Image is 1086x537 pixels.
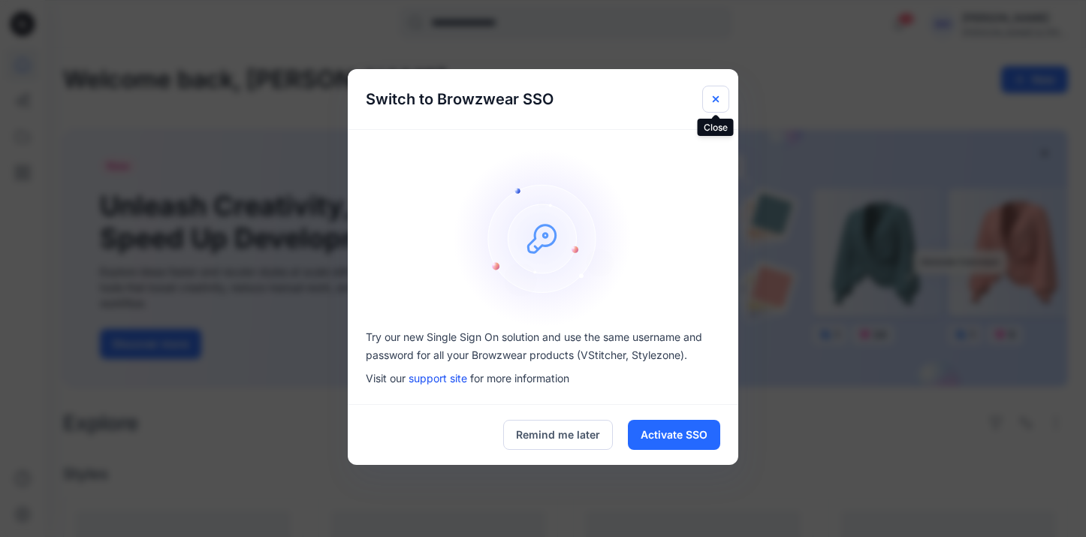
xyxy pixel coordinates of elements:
button: Close [702,86,729,113]
p: Visit our for more information [366,370,720,386]
button: Activate SSO [628,420,720,450]
img: onboarding-sz2.1ef2cb9c.svg [453,148,633,328]
button: Remind me later [503,420,613,450]
p: Try our new Single Sign On solution and use the same username and password for all your Browzwear... [366,328,720,364]
a: support site [409,372,467,385]
h5: Switch to Browzwear SSO [348,69,572,129]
